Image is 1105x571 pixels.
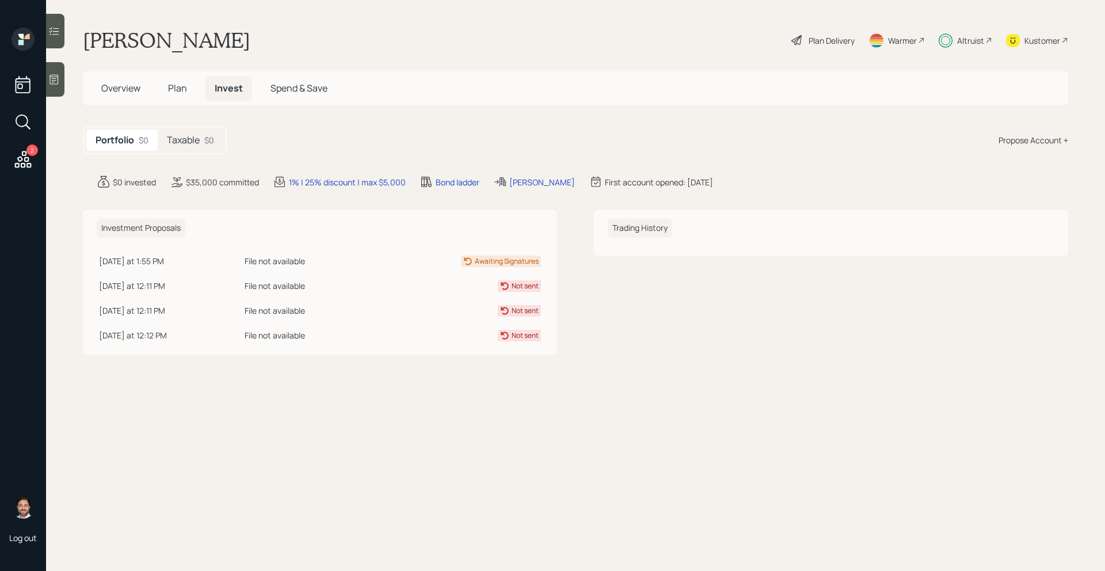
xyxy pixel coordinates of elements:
div: [DATE] at 12:11 PM [99,304,240,317]
span: Plan [168,82,187,94]
div: [DATE] at 12:11 PM [99,280,240,292]
span: Spend & Save [270,82,327,94]
div: Not sent [512,330,539,341]
div: Not sent [512,281,539,291]
div: Kustomer [1024,35,1060,47]
div: [DATE] at 1:55 PM [99,255,240,267]
div: Warmer [888,35,917,47]
div: File not available [245,280,371,292]
h6: Investment Proposals [97,219,185,238]
h6: Trading History [608,219,672,238]
div: Not sent [512,306,539,316]
div: First account opened: [DATE] [605,176,713,188]
div: Bond ladder [436,176,479,188]
div: $0 [139,134,148,146]
div: Propose Account + [999,134,1068,146]
span: Invest [215,82,243,94]
h5: Portfolio [96,135,134,146]
div: 1% | 25% discount | max $5,000 [289,176,406,188]
span: Overview [101,82,140,94]
div: File not available [245,255,371,267]
div: [DATE] at 12:12 PM [99,329,240,341]
div: File not available [245,329,371,341]
h5: Taxable [167,135,200,146]
div: Awaiting Signatures [475,256,539,267]
div: $35,000 committed [186,176,259,188]
div: Plan Delivery [809,35,855,47]
div: File not available [245,304,371,317]
div: $0 invested [113,176,156,188]
div: [PERSON_NAME] [509,176,575,188]
div: Altruist [957,35,984,47]
h1: [PERSON_NAME] [83,28,250,53]
div: $0 [204,134,214,146]
div: Log out [9,532,37,543]
div: 2 [26,144,38,156]
img: michael-russo-headshot.png [12,496,35,519]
